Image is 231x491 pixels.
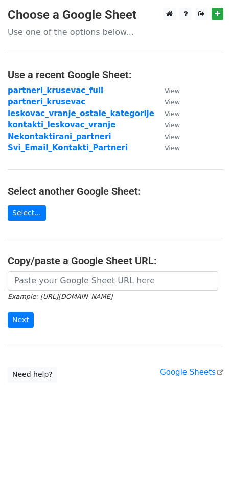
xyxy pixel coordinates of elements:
h3: Choose a Google Sheet [8,8,223,23]
a: View [154,120,180,129]
h4: Select another Google Sheet: [8,185,223,197]
small: View [165,98,180,106]
h4: Use a recent Google Sheet: [8,69,223,81]
a: View [154,86,180,95]
a: partneri_krusevac [8,97,85,106]
a: partneri_krusevac_full [8,86,103,95]
a: Nekontaktirani_partneri [8,132,111,141]
a: Select... [8,205,46,221]
a: Need help? [8,367,57,383]
a: Svi_Email_Kontakti_Partneri [8,143,128,152]
h4: Copy/paste a Google Sheet URL: [8,255,223,267]
a: kontakti_leskovac_vranje [8,120,115,129]
a: Google Sheets [160,368,223,377]
small: Example: [URL][DOMAIN_NAME] [8,293,112,300]
p: Use one of the options below... [8,27,223,37]
input: Paste your Google Sheet URL here [8,271,218,291]
a: View [154,143,180,152]
a: View [154,109,180,118]
small: View [165,133,180,141]
a: View [154,97,180,106]
small: View [165,110,180,118]
small: View [165,121,180,129]
small: View [165,87,180,95]
input: Next [8,312,34,328]
a: View [154,132,180,141]
small: View [165,144,180,152]
a: leskovac_vranje_ostale_kategorije [8,109,154,118]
